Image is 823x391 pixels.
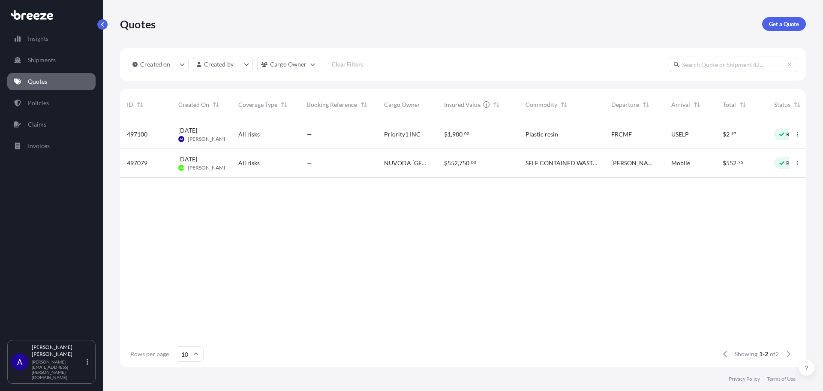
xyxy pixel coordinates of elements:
[786,131,801,138] p: Ready
[762,17,806,31] a: Get a Quote
[332,60,363,69] p: Clear Filters
[28,99,49,107] p: Policies
[723,100,736,109] span: Total
[28,142,50,150] p: Invoices
[238,100,277,109] span: Coverage Type
[448,131,451,137] span: 1
[526,100,557,109] span: Commodity
[188,164,228,171] span: [PERSON_NAME]
[129,57,189,72] button: createdOn Filter options
[770,350,779,358] span: of 2
[726,160,736,166] span: 552
[458,160,459,166] span: ,
[7,52,96,69] a: Shipments
[774,100,790,109] span: Status
[180,135,183,143] span: AT
[671,100,690,109] span: Arrival
[130,350,169,358] span: Rows per page
[671,130,689,139] span: USELP
[463,132,464,135] span: .
[135,100,145,110] button: Sort
[257,57,319,72] button: cargoOwner Filter options
[611,130,632,139] span: FRCMF
[359,100,369,110] button: Sort
[559,100,569,110] button: Sort
[470,161,471,164] span: .
[459,160,469,166] span: 750
[178,126,197,135] span: [DATE]
[759,350,768,358] span: 1-2
[188,136,228,142] span: [PERSON_NAME]
[729,376,760,382] a: Privacy Policy
[384,100,420,109] span: Cargo Owner
[120,17,156,31] p: Quotes
[526,130,558,139] span: Plastic resin
[444,131,448,137] span: $
[7,73,96,90] a: Quotes
[28,77,47,86] p: Quotes
[307,159,312,167] span: —
[726,131,730,137] span: 2
[127,159,147,167] span: 497079
[786,160,801,167] p: Ready
[211,100,221,110] button: Sort
[238,159,260,167] span: All risks
[32,359,85,380] p: [PERSON_NAME][EMAIL_ADDRESS][PERSON_NAME][DOMAIN_NAME]
[731,132,736,135] span: 97
[491,100,502,110] button: Sort
[737,161,738,164] span: .
[7,137,96,155] a: Invoices
[178,100,209,109] span: Created On
[178,155,197,164] span: [DATE]
[730,132,731,135] span: .
[28,56,56,64] p: Shipments
[738,161,743,164] span: 75
[384,130,421,139] span: Priority1 INC
[444,100,481,109] span: Insured Value
[769,20,799,28] p: Get a Quote
[127,130,147,139] span: 497100
[270,60,307,69] p: Cargo Owner
[384,159,430,167] span: NUVODA [GEOGRAPHIC_DATA]
[451,131,452,137] span: ,
[204,60,234,69] p: Created by
[723,131,726,137] span: $
[735,350,757,358] span: Showing
[723,160,726,166] span: $
[692,100,702,110] button: Sort
[140,60,171,69] p: Created on
[127,100,133,109] span: ID
[28,34,48,43] p: Insights
[611,100,639,109] span: Departure
[641,100,651,110] button: Sort
[464,132,469,135] span: 00
[324,58,372,71] button: Clear Filters
[179,164,184,172] span: JM
[28,120,46,129] p: Claims
[17,358,22,366] span: A
[444,160,448,166] span: $
[792,100,802,110] button: Sort
[193,57,253,72] button: createdBy Filter options
[671,159,690,167] span: Mobile
[238,130,260,139] span: All risks
[471,161,476,164] span: 00
[307,130,312,139] span: —
[767,376,796,382] a: Terms of Use
[452,131,463,137] span: 980
[279,100,289,110] button: Sort
[7,30,96,47] a: Insights
[738,100,748,110] button: Sort
[669,57,797,72] input: Search Quote or Shipment ID...
[32,344,85,358] p: [PERSON_NAME] [PERSON_NAME]
[7,116,96,133] a: Claims
[307,100,357,109] span: Booking Reference
[611,159,658,167] span: [PERSON_NAME]
[526,159,598,167] span: SELF CONTAINED WASTE WATER TREATMENT MOBILE UNIT , BUILT INTO A OCEAN CONATINER TYPE MODULE.
[448,160,458,166] span: 552
[7,94,96,112] a: Policies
